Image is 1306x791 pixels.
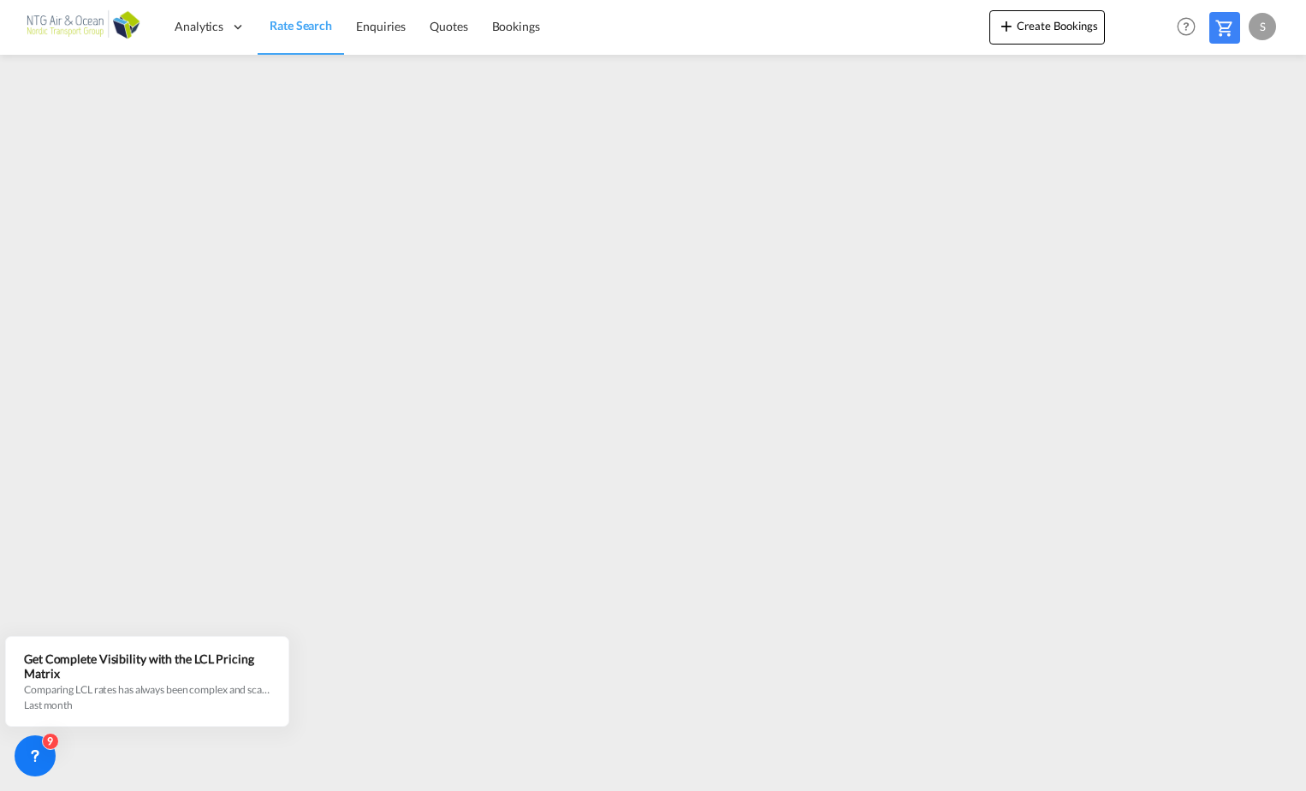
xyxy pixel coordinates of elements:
[989,10,1105,45] button: icon-plus 400-fgCreate Bookings
[356,19,406,33] span: Enquiries
[1249,13,1276,40] div: S
[430,19,467,33] span: Quotes
[270,18,332,33] span: Rate Search
[1172,12,1201,41] span: Help
[492,19,540,33] span: Bookings
[996,15,1017,36] md-icon: icon-plus 400-fg
[26,8,141,46] img: af31b1c0b01f11ecbc353f8e72265e29.png
[1172,12,1209,43] div: Help
[175,18,223,35] span: Analytics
